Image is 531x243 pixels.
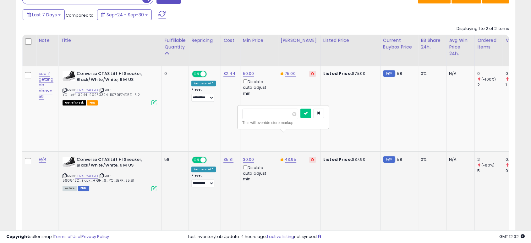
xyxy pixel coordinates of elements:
[243,71,254,77] a: 50.00
[107,12,144,18] span: Sep-24 - Sep-30
[449,157,470,162] div: N/A
[191,88,216,102] div: Preset:
[223,71,235,77] a: 32.44
[323,156,352,162] b: Listed Price:
[421,37,444,50] div: BB Share 24h.
[87,100,98,105] span: FBA
[6,234,109,240] div: seller snap | |
[164,71,184,76] div: 0
[63,157,157,190] div: ASIN:
[383,156,395,163] small: FBM
[63,100,86,105] span: All listings that are currently out of stock and unavailable for purchase on Amazon
[61,37,159,44] div: Title
[323,157,375,162] div: $37.90
[506,157,531,162] div: 0.29
[323,37,378,44] div: Listed Price
[39,37,56,44] div: Note
[477,71,503,76] div: 0
[75,173,98,179] a: B079P74D5D
[397,156,402,162] span: 58
[193,71,200,77] span: ON
[97,9,152,20] button: Sep-24 - Sep-30
[506,71,531,76] div: 0
[223,37,238,44] div: Cost
[421,71,441,76] div: 0%
[191,173,216,188] div: Preset:
[397,71,402,76] span: 58
[75,88,98,93] a: B079P74D5D
[191,167,216,172] div: Amazon AI *
[506,37,528,44] div: Velocity
[242,120,324,126] div: This will override store markup
[477,157,503,162] div: 2
[193,157,200,162] span: ON
[206,157,216,162] span: OFF
[243,78,273,96] div: Disable auto adjust min
[243,164,273,182] div: Disable auto adjust min
[66,12,95,18] span: Compared to:
[78,186,89,191] span: FBM
[63,71,157,105] div: ASIN:
[63,157,75,167] img: 31wTApcszpL._SL40_.jpg
[477,168,503,174] div: 5
[63,88,140,97] span: | SKU: YC_Jeff_32.44_20250324_B079P74D5D_512
[63,186,77,191] span: All listings currently available for purchase on Amazon
[191,37,218,44] div: Repricing
[449,37,472,57] div: Avg Win Price 24h.
[323,71,352,76] b: Listed Price:
[449,71,470,76] div: N/A
[285,71,296,77] a: 75.00
[81,234,109,240] a: Privacy Policy
[243,156,254,163] a: 30.00
[223,156,233,163] a: 35.81
[164,157,184,162] div: 58
[39,156,46,163] a: N/A
[243,37,275,44] div: Min Price
[383,70,395,77] small: FBM
[506,168,531,174] div: 0.83
[77,71,153,84] b: Converse CTAS Lift HI Sneaker, Black/White/White, 6 M US
[506,82,531,88] div: 1
[499,234,525,240] span: 2025-10-9 12:32 GMT
[477,37,500,50] div: Ordered Items
[23,9,65,20] button: Last 7 Days
[323,71,375,76] div: $75.00
[39,71,53,100] a: see if getting bb above 59
[421,157,441,162] div: 0%
[267,234,294,240] a: 1 active listing
[63,173,134,183] span: | SKU: 560845C_Black_HIGH_6_YC_JEFF_35.81
[206,71,216,77] span: OFF
[477,82,503,88] div: 2
[457,26,509,32] div: Displaying 1 to 2 of 2 items
[383,37,415,50] div: Current Buybox Price
[481,163,495,168] small: (-60%)
[281,37,318,44] div: [PERSON_NAME]
[188,234,525,240] div: Last InventoryLab Update: 4 hours ago, not synced.
[164,37,186,50] div: Fulfillable Quantity
[6,234,29,240] strong: Copyright
[481,77,496,82] small: (-100%)
[77,157,153,170] b: Converse CTAS Lift HI Sneaker, Black/White/White, 6 M US
[32,12,57,18] span: Last 7 Days
[191,81,216,86] div: Amazon AI *
[63,71,75,81] img: 31wTApcszpL._SL40_.jpg
[285,156,296,163] a: 43.95
[54,234,80,240] a: Terms of Use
